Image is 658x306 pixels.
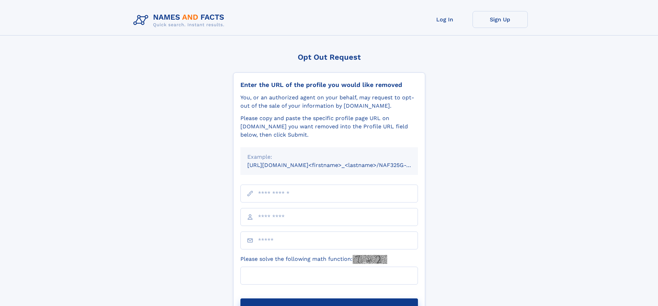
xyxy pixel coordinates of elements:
[131,11,230,30] img: Logo Names and Facts
[240,114,418,139] div: Please copy and paste the specific profile page URL on [DOMAIN_NAME] you want removed into the Pr...
[417,11,473,28] a: Log In
[473,11,528,28] a: Sign Up
[233,53,425,61] div: Opt Out Request
[240,255,387,264] label: Please solve the following math function:
[240,93,418,110] div: You, or an authorized agent on your behalf, may request to opt-out of the sale of your informatio...
[247,153,411,161] div: Example:
[247,162,431,168] small: [URL][DOMAIN_NAME]<firstname>_<lastname>/NAF325G-xxxxxxxx
[240,81,418,89] div: Enter the URL of the profile you would like removed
